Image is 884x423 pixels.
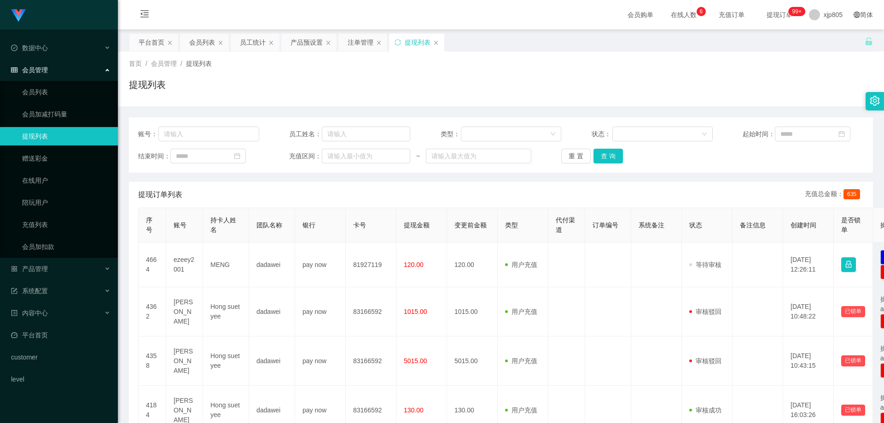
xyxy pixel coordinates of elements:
[139,34,164,51] div: 平台首页
[249,336,295,386] td: dadawei
[249,287,295,336] td: dadawei
[740,221,766,229] span: 备注信息
[189,34,215,51] div: 会员列表
[689,261,721,268] span: 等待审核
[346,336,396,386] td: 83166592
[234,153,240,159] i: 图标: calendar
[433,40,439,46] i: 图标: close
[505,406,537,414] span: 用户充值
[186,60,212,67] span: 提现列表
[22,149,110,168] a: 赠送彩金
[447,287,498,336] td: 1015.00
[166,243,203,287] td: ezeey2001
[561,149,591,163] button: 重 置
[666,12,701,18] span: 在线人数
[210,216,236,233] span: 持卡人姓名
[139,243,166,287] td: 4664
[762,12,797,18] span: 提现订单
[346,243,396,287] td: 81927119
[699,7,703,16] p: 6
[348,34,373,51] div: 注单管理
[322,127,410,141] input: 请输入
[11,326,110,344] a: 图标: dashboard平台首页
[302,221,315,229] span: 银行
[447,336,498,386] td: 5015.00
[697,7,706,16] sup: 6
[295,336,346,386] td: pay now
[22,127,110,145] a: 提现列表
[174,221,186,229] span: 账号
[454,221,487,229] span: 变更前金额
[783,287,834,336] td: [DATE] 10:48:22
[129,60,142,67] span: 首页
[592,129,612,139] span: 状态：
[870,96,880,106] i: 图标: setting
[593,149,623,163] button: 查 询
[11,309,48,317] span: 内容中心
[702,131,707,138] i: 图标: down
[11,287,48,295] span: 系统配置
[789,7,805,16] sup: 283
[295,287,346,336] td: pay now
[426,149,531,163] input: 请输入最大值为
[593,221,618,229] span: 订单编号
[139,336,166,386] td: 4358
[11,265,48,272] span: 产品管理
[441,129,461,139] span: 类型：
[11,67,17,73] i: 图标: table
[556,216,575,233] span: 代付渠道
[838,131,845,137] i: 图标: calendar
[289,129,321,139] span: 员工姓名：
[743,129,775,139] span: 起始时间：
[145,60,147,67] span: /
[22,83,110,101] a: 会员列表
[805,189,864,200] div: 充值总金额：
[505,261,537,268] span: 用户充值
[138,151,170,161] span: 结束时间：
[158,127,259,141] input: 请输入
[11,288,17,294] i: 图标: form
[404,406,424,414] span: 130.00
[11,66,48,74] span: 会员管理
[295,243,346,287] td: pay now
[865,37,873,46] i: 图标: unlock
[291,34,323,51] div: 产品预设置
[256,221,282,229] span: 团队名称
[289,151,321,161] span: 充值区间：
[151,60,177,67] span: 会员管理
[22,105,110,123] a: 会员加减打码量
[11,370,110,388] a: level
[240,34,266,51] div: 员工统计
[129,0,160,30] i: 图标: menu-fold
[447,243,498,287] td: 120.00
[166,336,203,386] td: [PERSON_NAME]
[505,221,518,229] span: 类型
[346,287,396,336] td: 83166592
[841,405,865,416] button: 已锁单
[505,357,537,365] span: 用户充值
[689,357,721,365] span: 审核驳回
[11,348,110,366] a: customer
[395,39,401,46] i: 图标: sync
[203,336,249,386] td: Hong suet yee
[689,221,702,229] span: 状态
[326,40,331,46] i: 图标: close
[203,243,249,287] td: MENG
[166,287,203,336] td: [PERSON_NAME]
[404,221,430,229] span: 提现金额
[404,261,424,268] span: 120.00
[138,129,158,139] span: 账号：
[783,243,834,287] td: [DATE] 12:26:11
[841,216,861,233] span: 是否锁单
[322,149,410,163] input: 请输入最小值为
[11,9,26,22] img: logo.9652507e.png
[218,40,223,46] i: 图标: close
[505,308,537,315] span: 用户充值
[180,60,182,67] span: /
[639,221,664,229] span: 系统备注
[268,40,274,46] i: 图标: close
[203,287,249,336] td: Hong suet yee
[376,40,382,46] i: 图标: close
[22,238,110,256] a: 会员加扣款
[841,257,856,272] button: 图标: lock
